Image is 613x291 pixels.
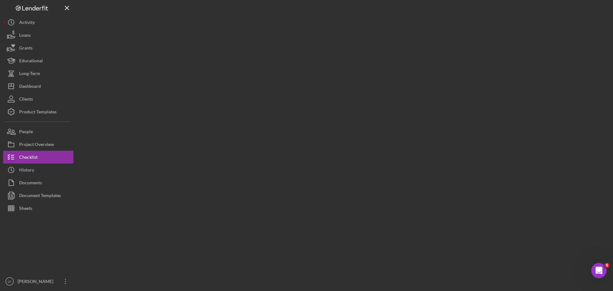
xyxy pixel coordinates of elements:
div: Clients [19,93,33,107]
button: Grants [3,42,73,54]
button: Document Templates [3,189,73,202]
div: Long-Term [19,67,40,81]
div: Sheets [19,202,32,216]
span: 5 [604,263,609,268]
button: Dashboard [3,80,73,93]
button: History [3,164,73,176]
div: Grants [19,42,33,56]
button: Activity [3,16,73,29]
div: History [19,164,34,178]
div: Loans [19,29,31,43]
div: [PERSON_NAME] [16,275,57,289]
div: Dashboard [19,80,41,94]
button: Educational [3,54,73,67]
div: Documents [19,176,42,191]
div: Activity [19,16,35,30]
button: Loans [3,29,73,42]
button: People [3,125,73,138]
iframe: Intercom live chat [591,263,607,278]
button: Project Overview [3,138,73,151]
button: Clients [3,93,73,105]
div: Product Templates [19,105,57,120]
button: Checklist [3,151,73,164]
button: Long-Term [3,67,73,80]
div: Document Templates [19,189,61,203]
text: SF [8,280,11,283]
button: SF[PERSON_NAME] [3,275,73,288]
div: Project Overview [19,138,54,152]
div: People [19,125,33,140]
button: Sheets [3,202,73,215]
button: Product Templates [3,105,73,118]
div: Educational [19,54,43,69]
div: Checklist [19,151,38,165]
button: Documents [3,176,73,189]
